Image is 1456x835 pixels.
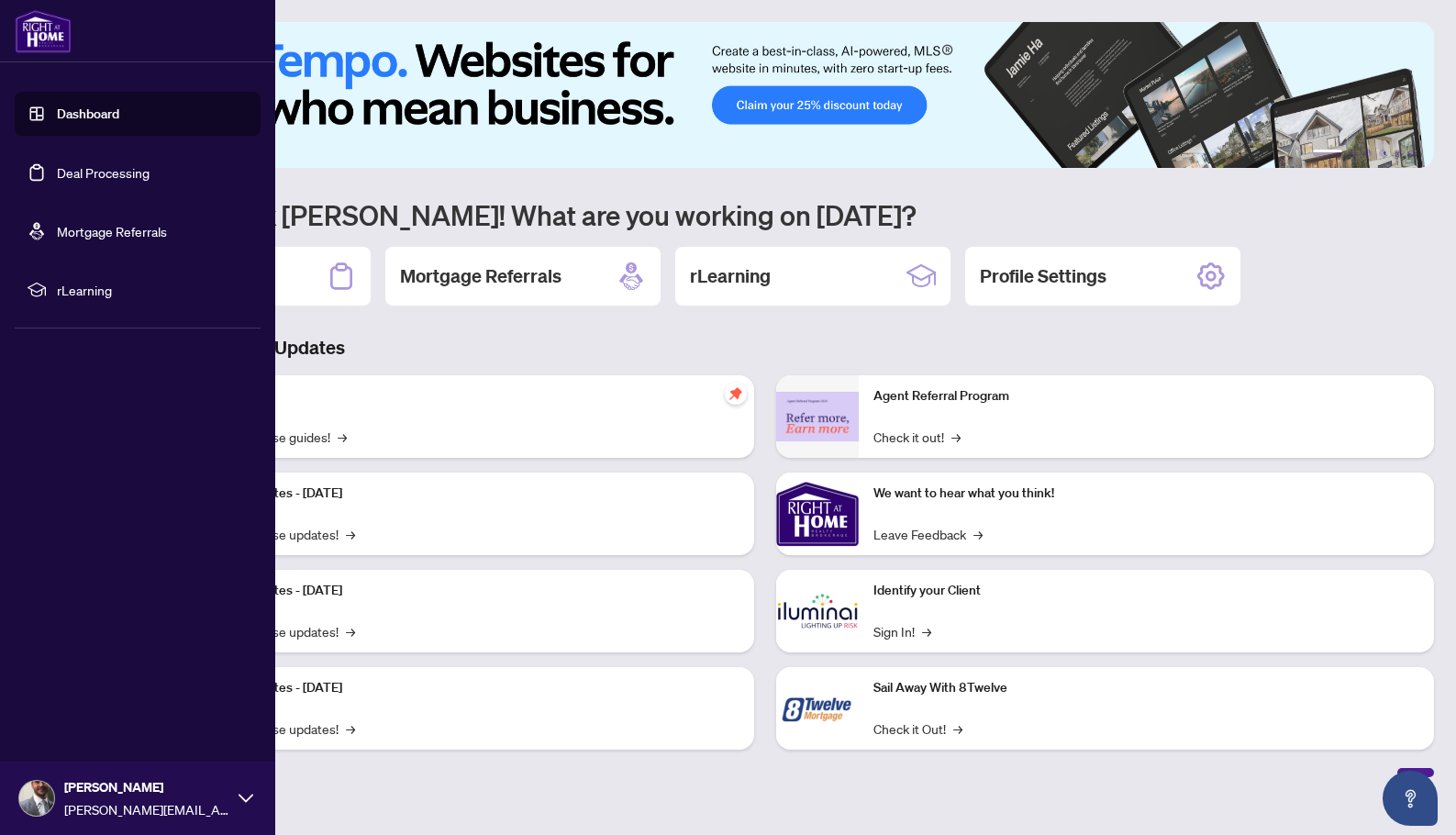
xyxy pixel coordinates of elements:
[57,223,167,239] a: Mortgage Referrals
[1394,150,1401,157] button: 5
[1350,150,1357,157] button: 2
[776,667,859,750] img: Sail Away With 8Twelve
[95,22,1434,168] img: Slide 0
[193,484,739,504] p: Platform Updates - [DATE]
[95,335,1434,361] h3: Brokerage & Industry Updates
[338,427,347,447] span: →
[1313,150,1342,157] button: 1
[951,427,961,447] span: →
[15,9,72,53] img: logo
[346,718,355,739] span: →
[873,427,961,447] a: Check it out!→
[64,799,229,819] span: [PERSON_NAME][EMAIL_ADDRESS][DOMAIN_NAME]
[873,524,983,544] a: Leave Feedback→
[973,524,983,544] span: →
[57,164,150,181] a: Deal Processing
[873,581,1420,601] p: Identify your Client
[776,570,859,652] img: Identify your Client
[400,263,561,289] h2: Mortgage Referrals
[193,678,739,698] p: Platform Updates - [DATE]
[19,781,54,816] img: Profile Icon
[690,263,771,289] h2: rLearning
[1379,150,1386,157] button: 4
[873,678,1420,698] p: Sail Away With 8Twelve
[1364,150,1372,157] button: 3
[57,106,119,122] a: Dashboard
[873,484,1420,504] p: We want to hear what you think!
[57,280,248,300] span: rLearning
[980,263,1106,289] h2: Profile Settings
[193,386,739,406] p: Self-Help
[873,386,1420,406] p: Agent Referral Program
[95,197,1434,232] h1: Welcome back [PERSON_NAME]! What are you working on [DATE]?
[953,718,962,739] span: →
[725,383,747,405] span: pushpin
[922,621,931,641] span: →
[1383,771,1438,826] button: Open asap
[346,524,355,544] span: →
[776,392,859,442] img: Agent Referral Program
[776,473,859,555] img: We want to hear what you think!
[346,621,355,641] span: →
[193,581,739,601] p: Platform Updates - [DATE]
[873,718,962,739] a: Check it Out!→
[873,621,931,641] a: Sign In!→
[64,777,229,797] span: [PERSON_NAME]
[1408,150,1416,157] button: 6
